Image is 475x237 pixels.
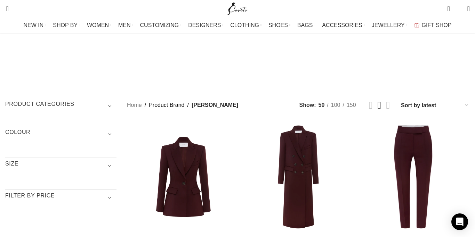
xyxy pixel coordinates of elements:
span: CLOTHING [230,22,259,28]
a: JEWELLERY [372,18,407,32]
a: SHOES [268,18,290,32]
span: ACCESSORIES [322,22,362,28]
span: 0 [457,7,462,12]
a: WOMEN [87,18,111,32]
div: Open Intercom Messenger [451,213,468,230]
a: BAGS [297,18,315,32]
a: 0 [444,2,453,16]
span: MEN [118,22,131,28]
a: CUSTOMIZING [140,18,182,32]
div: Main navigation [2,18,473,32]
span: BAGS [297,22,313,28]
span: CUSTOMIZING [140,22,179,28]
h3: COLOUR [5,128,116,140]
span: DESIGNERS [188,22,221,28]
span: WOMEN [87,22,109,28]
a: Search [2,2,9,16]
span: GIFT SHOP [422,22,452,28]
span: NEW IN [24,22,44,28]
a: ACCESSORIES [322,18,365,32]
a: SHOP BY [53,18,80,32]
h3: Filter by price [5,192,116,204]
a: Site logo [226,5,249,11]
div: My Wishlist [455,2,462,16]
img: GiftBag [414,23,419,27]
span: 0 [448,3,453,9]
a: GIFT SHOP [414,18,452,32]
a: DESIGNERS [188,18,223,32]
h3: Product categories [5,100,116,112]
span: SHOP BY [53,22,78,28]
a: Crop Trouser in Wool Suiting [357,121,470,234]
a: MEN [118,18,133,32]
span: JEWELLERY [372,22,405,28]
span: SHOES [268,22,288,28]
a: Single Breasted Fitted Blazer in Wool Suiting [127,121,240,234]
a: Double Breasted Oversized Coat in Wool Suiting [242,121,355,234]
h3: SIZE [5,160,116,172]
a: NEW IN [24,18,46,32]
a: CLOTHING [230,18,261,32]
